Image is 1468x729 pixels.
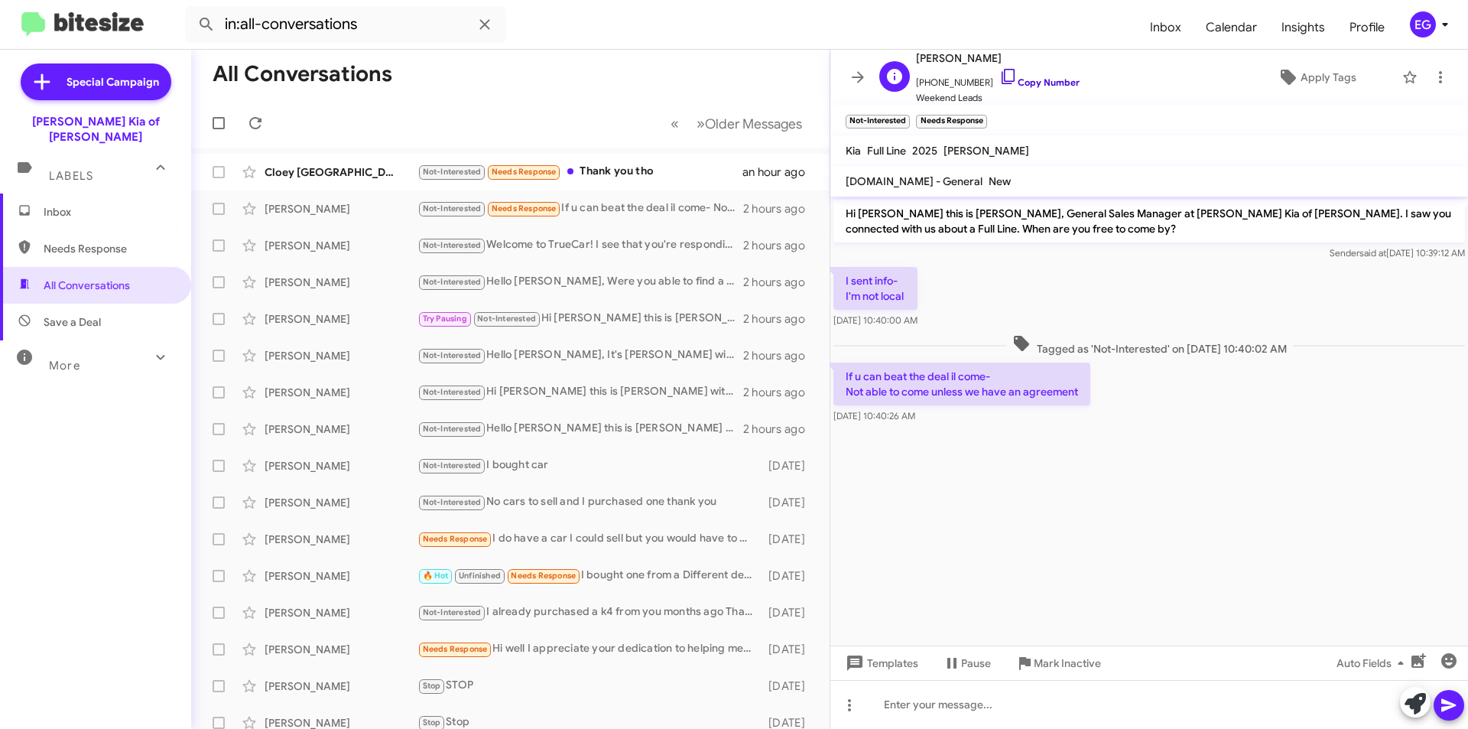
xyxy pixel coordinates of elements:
span: Apply Tags [1301,63,1356,91]
button: Auto Fields [1324,649,1422,677]
span: Inbox [44,204,174,220]
div: [PERSON_NAME] [265,495,417,510]
div: [PERSON_NAME] [265,385,417,400]
span: Sender [DATE] 10:39:12 AM [1330,247,1465,259]
span: Not-Interested [423,167,482,177]
span: Special Campaign [67,74,159,89]
span: Not-Interested [423,461,482,470]
span: Stop [423,718,441,727]
span: Not-Interested [423,387,482,397]
span: 2025 [912,144,937,158]
span: New [989,174,1011,188]
div: Hello [PERSON_NAME], It's [PERSON_NAME] with [PERSON_NAME] of [PERSON_NAME]. Were you able to fin... [417,347,743,364]
h1: All Conversations [213,62,392,86]
span: Labels [49,169,93,183]
div: [PERSON_NAME] [265,311,417,327]
div: Hi well I appreciate your dedication to helping me. New town is pretty far from me. [417,640,761,658]
small: Needs Response [916,115,986,129]
div: [PERSON_NAME] [265,532,417,547]
span: Unfinished [459,571,501,581]
button: Pause [930,649,1003,677]
div: [DATE] [761,642,817,657]
div: Cloey [GEOGRAPHIC_DATA] [265,164,417,180]
span: [DATE] 10:40:00 AM [833,314,917,326]
span: Full Line [867,144,906,158]
span: [PERSON_NAME] [943,144,1029,158]
div: 2 hours ago [743,348,817,363]
nav: Page navigation example [662,108,811,139]
span: Weekend Leads [916,90,1080,106]
a: Inbox [1138,5,1194,50]
div: [PERSON_NAME] [265,275,417,290]
div: No cars to sell and I purchased one thank you [417,493,761,511]
div: [PERSON_NAME] [265,201,417,216]
p: I sent info- I'm not local [833,267,917,310]
div: EG [1410,11,1436,37]
div: If u can beat the deal il come- Not able to come unless we have an agreement [417,200,743,217]
span: Needs Response [423,534,488,544]
div: Hello [PERSON_NAME] this is [PERSON_NAME] from [PERSON_NAME] Kia of [PERSON_NAME]. We are activel... [417,420,743,438]
a: Calendar [1194,5,1269,50]
div: [PERSON_NAME] [265,421,417,437]
span: » [697,114,705,133]
button: Next [687,108,811,139]
div: [PERSON_NAME] [265,605,417,620]
span: Not-Interested [423,350,482,360]
div: Welcome to TrueCar! I see that you're responding to a customer. If this is correct, please enter ... [417,236,743,254]
span: Not-Interested [423,424,482,434]
div: [DATE] [761,568,817,584]
span: [PHONE_NUMBER] [916,67,1080,90]
div: 2 hours ago [743,238,817,253]
span: Try Pausing [423,314,467,324]
small: Not-Interested [846,115,910,129]
div: STOP [417,677,761,695]
a: Profile [1337,5,1397,50]
div: Thank you tho [417,163,742,181]
span: [PERSON_NAME] [916,49,1080,67]
div: 2 hours ago [743,201,817,216]
div: [PERSON_NAME] [265,238,417,253]
span: « [671,114,679,133]
a: Special Campaign [21,63,171,100]
span: Needs Response [492,203,557,213]
span: Save a Deal [44,314,101,330]
span: Needs Response [44,241,174,256]
span: 🔥 Hot [423,571,449,581]
button: EG [1397,11,1451,37]
button: Mark Inactive [1003,649,1113,677]
p: If u can beat the deal il come- Not able to come unless we have an agreement [833,363,1090,405]
span: Auto Fields [1336,649,1410,677]
span: Needs Response [492,167,557,177]
span: Tagged as 'Not-Interested' on [DATE] 10:40:02 AM [1006,334,1293,356]
div: [PERSON_NAME] [265,642,417,657]
div: Hello [PERSON_NAME], Were you able to find a Sorento that fit your needs? [417,273,743,291]
span: Older Messages [705,116,802,132]
span: More [49,359,80,373]
div: [PERSON_NAME] [265,679,417,694]
div: 2 hours ago [743,421,817,437]
span: Needs Response [511,571,576,581]
div: I already purchased a k4 from you months ago Thank you [417,604,761,621]
span: Stop [423,681,441,691]
div: [PERSON_NAME] [265,458,417,474]
div: I bought car [417,457,761,474]
span: Not-Interested [423,277,482,287]
div: 2 hours ago [743,385,817,400]
span: said at [1359,247,1386,259]
span: [DATE] 10:40:26 AM [833,410,915,421]
div: 2 hours ago [743,311,817,327]
div: [DATE] [761,532,817,547]
a: Copy Number [999,76,1080,88]
span: [DOMAIN_NAME] - General [846,174,982,188]
div: [PERSON_NAME] [265,348,417,363]
span: Kia [846,144,861,158]
button: Previous [661,108,688,139]
p: Hi [PERSON_NAME] this is [PERSON_NAME], General Sales Manager at [PERSON_NAME] Kia of [PERSON_NAM... [833,200,1465,242]
span: Not-Interested [423,240,482,250]
div: Hi [PERSON_NAME] this is [PERSON_NAME] with [PERSON_NAME] of [PERSON_NAME]. Thanks for being our ... [417,383,743,401]
button: Templates [830,649,930,677]
span: Needs Response [423,644,488,654]
button: Apply Tags [1238,63,1395,91]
